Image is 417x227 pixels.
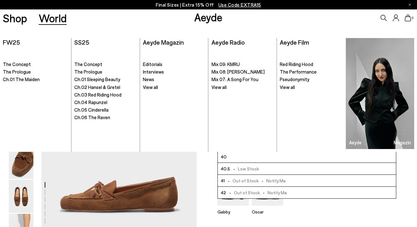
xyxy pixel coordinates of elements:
[74,38,89,46] a: SS25
[346,38,414,149] img: X-exploration-v2_1_900x.png
[394,140,411,145] h3: Magazin
[252,201,283,214] a: Oscar Suede Loafers Oscar
[9,180,33,213] img: Jasper Moccasin Loafers - Image 5
[74,107,137,113] a: Ch.05 Cinderella
[280,61,313,67] span: Red Riding Hood
[211,84,227,90] span: View all
[211,84,274,91] a: View all
[217,209,249,214] p: Gabby
[260,190,268,195] span: -
[218,2,261,8] span: Navigate to /collections/ss25-final-sizes
[211,69,265,75] span: Mix 08: [PERSON_NAME]
[280,84,295,90] span: View all
[3,76,40,82] span: Ch.01 The Maiden
[143,76,206,83] a: News
[226,190,234,195] span: -
[225,177,286,185] span: Out of Stock Notify Me
[3,61,31,67] span: The Concept
[9,146,33,179] img: Jasper Moccasin Loafers - Image 4
[252,209,283,214] p: Oscar
[39,13,67,24] a: World
[143,69,164,75] span: Interviews
[280,76,309,82] span: Pseudonymity
[74,76,137,83] a: Ch.01 Sleeping Beauty
[349,140,362,145] h3: Aeyde
[143,84,158,90] span: View all
[74,69,137,75] a: The Prologue
[211,61,274,68] a: Mix 09: KMRU
[211,76,258,82] span: Mix 07: A Song For You
[280,69,343,75] a: The Performance
[221,189,226,197] span: 42
[74,99,137,106] a: Ch.04 Rapunzel
[225,178,232,183] span: -
[211,76,274,83] a: Mix 07: A Song For You
[3,13,27,24] a: Shop
[143,61,206,68] a: Editorials
[74,92,137,98] a: Ch.03 Red Riding Hood
[74,76,120,82] span: Ch.01 Sleeping Beauty
[74,69,102,75] span: The Prologue
[74,84,137,91] a: Ch.02 Hansel & Gretel
[143,76,154,82] span: News
[405,14,411,21] a: 0
[221,153,227,161] span: 40
[280,76,343,83] a: Pseudonymity
[74,107,109,113] span: Ch.05 Cinderella
[226,189,287,197] span: Out of Stock Notify Me
[74,92,121,97] span: Ch.03 Red Riding Hood
[217,201,249,214] a: Gabby Almond-Toe Loafers Gabby
[221,177,225,185] span: 41
[280,38,309,46] a: Aeyde Film
[3,76,68,83] a: Ch.01 The Maiden
[156,1,261,9] p: Final Sizes | Extra 15% Off
[74,114,137,121] a: Ch.06 The Raven
[211,69,274,75] a: Mix 08: [PERSON_NAME]
[194,10,223,24] a: Aeyde
[143,69,206,75] a: Interviews
[280,84,343,91] a: View all
[3,38,20,46] a: FW25
[259,178,266,183] span: -
[143,84,206,91] a: View all
[280,69,317,75] span: The Performance
[3,69,31,75] span: The Prologue
[221,165,230,173] span: 40.5
[3,61,68,68] a: The Concept
[74,114,110,120] span: Ch.06 The Raven
[3,69,68,75] a: The Prologue
[211,61,240,67] span: Mix 09: KMRU
[74,84,120,90] span: Ch.02 Hansel & Gretel
[211,38,245,46] a: Aeyde Radio
[74,99,107,105] span: Ch.04 Rapunzel
[74,61,102,67] span: The Concept
[143,38,184,46] a: Aeyde Magazin
[230,166,238,171] span: -
[74,61,137,68] a: The Concept
[230,165,259,173] span: Low Stock
[280,61,343,68] a: Red Riding Hood
[346,38,414,149] a: Aeyde Magazin
[411,16,414,20] span: 0
[143,61,162,67] span: Editorials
